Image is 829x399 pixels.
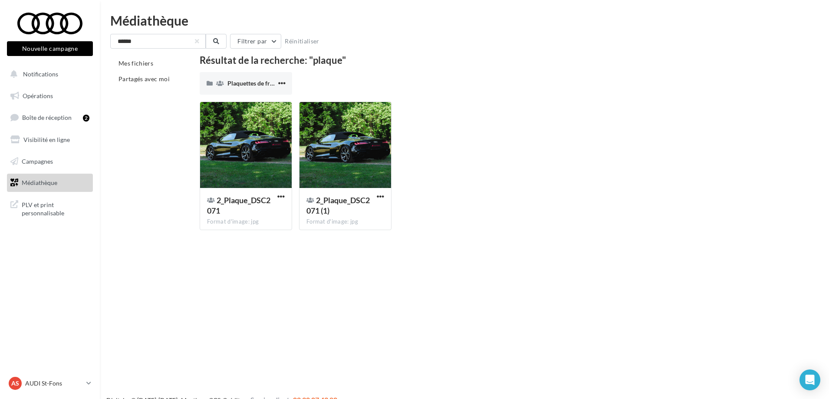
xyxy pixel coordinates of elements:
[7,41,93,56] button: Nouvelle campagne
[5,152,95,171] a: Campagnes
[25,379,83,388] p: AUDI St-Fons
[230,34,281,49] button: Filtrer par
[5,87,95,105] a: Opérations
[22,157,53,165] span: Campagnes
[5,131,95,149] a: Visibilité en ligne
[5,108,95,127] a: Boîte de réception2
[23,92,53,99] span: Opérations
[22,114,72,121] span: Boîte de réception
[227,79,317,87] span: Plaquettes de frein - Audi Service
[22,199,89,218] span: PLV et print personnalisable
[22,179,57,186] span: Médiathèque
[118,59,153,67] span: Mes fichiers
[118,75,170,82] span: Partagés avec moi
[23,70,58,78] span: Notifications
[23,136,70,143] span: Visibilité en ligne
[200,56,789,65] div: Résultat de la recherche: "plaque"
[5,195,95,221] a: PLV et print personnalisable
[306,195,370,215] span: 2_Plaque_DSC2071 (1)
[110,14,819,27] div: Médiathèque
[83,115,89,122] div: 2
[7,375,93,392] a: AS AUDI St-Fons
[306,218,384,226] div: Format d'image: jpg
[281,36,323,46] button: Réinitialiser
[207,218,285,226] div: Format d'image: jpg
[799,369,820,390] div: Open Intercom Messenger
[5,65,91,83] button: Notifications
[11,379,19,388] span: AS
[207,195,270,215] span: 2_Plaque_DSC2071
[5,174,95,192] a: Médiathèque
